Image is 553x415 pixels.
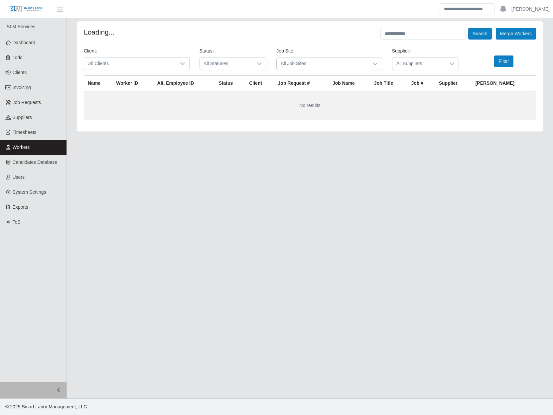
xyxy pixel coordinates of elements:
[13,204,28,210] span: Exports
[370,76,407,91] th: Job Title
[13,115,32,120] span: Suppliers
[277,57,368,70] span: All Job Sites
[84,91,536,120] td: No results
[440,3,495,15] input: Search
[5,404,87,409] span: © 2025 Smart Labor Management, LLC
[13,130,37,135] span: Timesheets
[392,57,446,70] span: All Suppliers
[84,57,176,70] span: All Clients
[392,48,410,54] label: Supplier:
[511,6,550,13] a: [PERSON_NAME]
[13,159,58,165] span: Candidates Database
[214,76,245,91] th: Status
[7,24,35,29] span: SLM Services
[407,76,435,91] th: Job #
[13,70,27,75] span: Clients
[9,6,43,13] img: SLM Logo
[112,76,153,91] th: Worker ID
[472,76,536,91] th: [PERSON_NAME]
[329,76,370,91] th: Job Name
[494,55,513,67] button: Filter
[13,85,31,90] span: Invoicing
[200,57,253,70] span: All Statuses
[274,76,329,91] th: Job Request #
[153,76,215,91] th: Alt. Employee ID
[13,145,30,150] span: Workers
[276,48,294,54] label: Job Site:
[468,28,491,40] button: Search
[84,48,97,54] label: Client:
[13,189,46,195] span: System Settings
[245,76,274,91] th: Client
[435,76,472,91] th: Supplier
[13,40,36,45] span: Dashboard
[200,48,214,54] label: Status:
[496,28,536,40] button: Merge Workers
[13,174,25,180] span: Users
[84,28,114,36] h4: Loading...
[13,55,23,60] span: Todo
[13,100,41,105] span: Job Requests
[13,219,21,225] span: ToS
[84,76,112,91] th: Name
